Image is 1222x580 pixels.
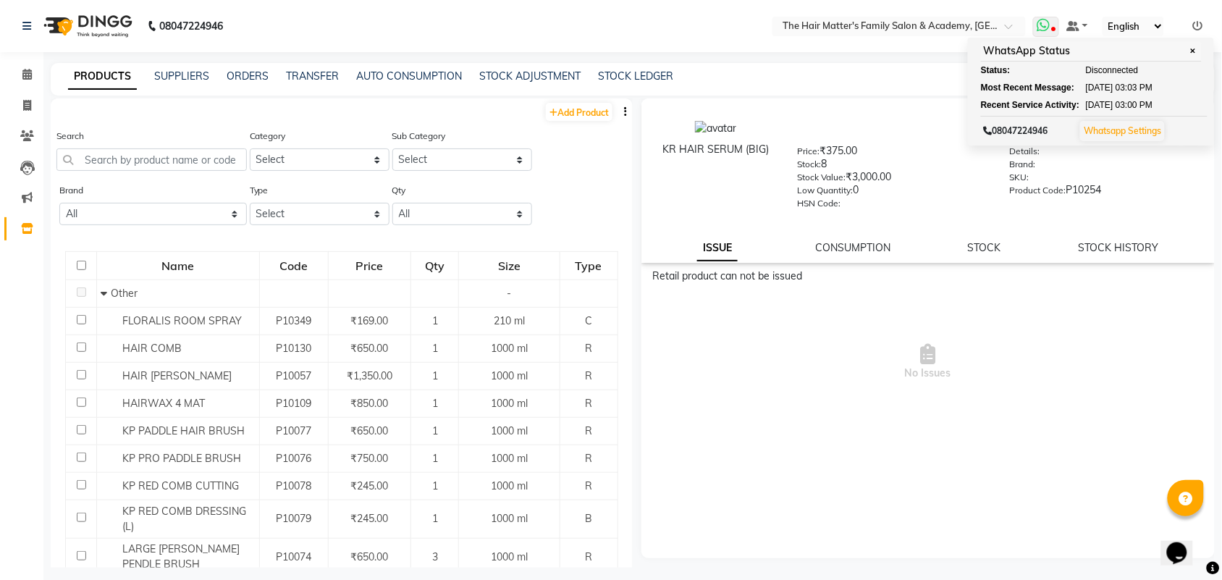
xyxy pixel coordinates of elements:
[432,342,438,355] span: 1
[250,130,286,143] label: Category
[286,70,339,83] a: TRANSFER
[460,253,558,279] div: Size
[351,479,389,492] span: ₹245.00
[1116,81,1153,94] span: 03:03 PM
[101,287,111,300] span: Collapse Row
[432,452,438,465] span: 1
[122,342,182,355] span: HAIR COMB
[122,452,241,465] span: KP PRO PADDLE BRUSH
[491,452,528,465] span: 1000 ml
[981,41,1202,62] div: WhatsApp Status
[351,452,389,465] span: ₹750.00
[585,369,592,382] span: R
[1010,184,1066,197] label: Product Code:
[798,197,841,210] label: HSN Code:
[491,424,528,437] span: 1000 ml
[432,424,438,437] span: 1
[798,145,820,158] label: Price:
[1161,522,1208,566] iframe: chat widget
[1086,81,1113,94] span: [DATE]
[546,103,612,121] a: Add Product
[356,70,462,83] a: AUTO CONSUMPTION
[598,70,673,83] a: STOCK LEDGER
[276,397,311,410] span: P10109
[585,342,592,355] span: R
[798,158,822,171] label: Stock:
[111,287,138,300] span: Other
[351,550,389,563] span: ₹650.00
[494,314,525,327] span: 210 ml
[412,253,458,279] div: Qty
[1086,64,1139,77] span: Disconnected
[329,253,410,279] div: Price
[479,70,581,83] a: STOCK ADJUSTMENT
[432,550,438,563] span: 3
[491,512,528,525] span: 1000 ml
[981,64,1061,77] div: Status:
[122,505,246,533] span: KP RED COMB DRESSING (L)
[585,550,592,563] span: R
[392,184,406,197] label: Qty
[98,253,258,279] div: Name
[432,512,438,525] span: 1
[1116,98,1153,112] span: 03:00 PM
[432,479,438,492] span: 1
[968,241,1001,254] a: STOCK
[798,182,988,203] div: 0
[227,70,269,83] a: ORDERS
[351,512,389,525] span: ₹245.00
[59,184,83,197] label: Brand
[1086,98,1113,112] span: [DATE]
[250,184,269,197] label: Type
[1080,121,1165,141] button: Whatsapp Settings
[798,171,846,184] label: Stock Value:
[491,479,528,492] span: 1000 ml
[798,169,988,190] div: ₹3,000.00
[585,424,592,437] span: R
[432,314,438,327] span: 1
[56,130,84,143] label: Search
[491,397,528,410] span: 1000 ml
[981,98,1061,112] div: Recent Service Activity:
[1010,145,1040,158] label: Details:
[56,148,247,171] input: Search by product name or code
[585,479,592,492] span: R
[585,314,592,327] span: C
[1079,241,1159,254] a: STOCK HISTORY
[1010,171,1029,184] label: SKU:
[351,424,389,437] span: ₹650.00
[1010,182,1200,203] div: P10254
[585,452,592,465] span: R
[491,550,528,563] span: 1000 ml
[695,121,736,136] img: avatar
[983,125,1048,136] span: 08047224946
[1010,158,1036,171] label: Brand:
[507,287,512,300] span: -
[122,397,205,410] span: HAIRWAX 4 MAT
[122,479,239,492] span: KP RED COMB CUTTING
[276,342,311,355] span: P10130
[585,397,592,410] span: R
[276,314,311,327] span: P10349
[1187,46,1200,56] span: ✕
[122,424,245,437] span: KP PADDLE HAIR BRUSH
[652,269,1204,284] div: Retail product can not be issued
[159,6,223,46] b: 08047224946
[122,369,232,382] span: HAIR [PERSON_NAME]
[392,130,446,143] label: Sub Category
[37,6,136,46] img: logo
[432,369,438,382] span: 1
[798,143,988,164] div: ₹375.00
[351,314,389,327] span: ₹169.00
[491,342,528,355] span: 1000 ml
[798,184,854,197] label: Low Quantity:
[1084,125,1161,136] a: Whatsapp Settings
[351,342,389,355] span: ₹650.00
[68,64,137,90] a: PRODUCTS
[276,452,311,465] span: P10076
[656,142,776,157] div: KR HAIR SERUM (BIG)
[276,369,311,382] span: P10057
[261,253,327,279] div: Code
[154,70,209,83] a: SUPPLIERS
[491,369,528,382] span: 1000 ml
